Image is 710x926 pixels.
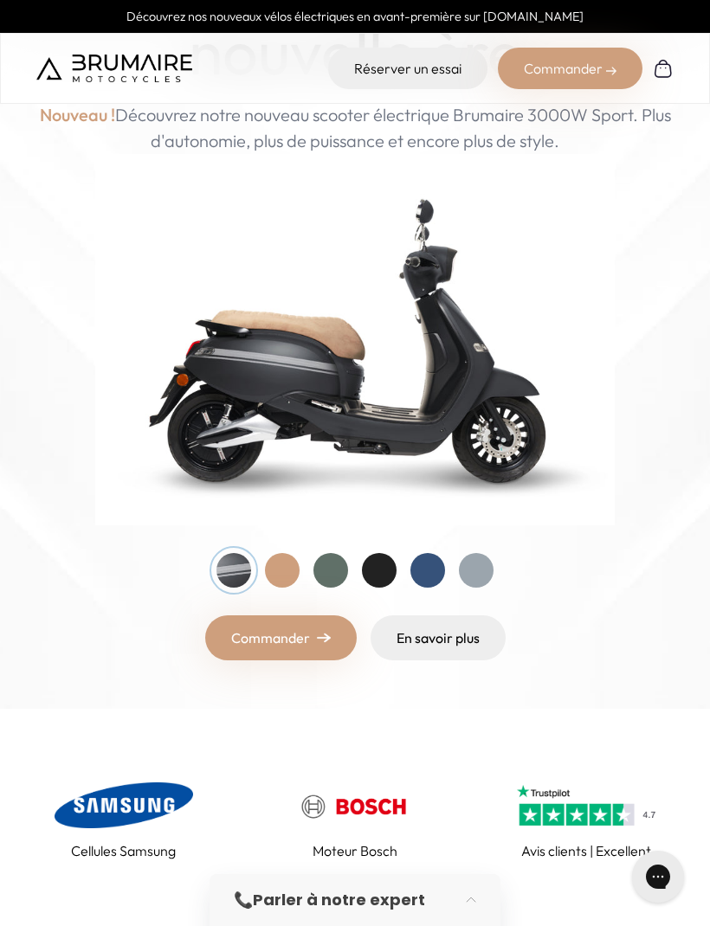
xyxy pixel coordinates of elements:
p: Moteur Bosch [313,840,397,861]
img: right-arrow-2.png [606,66,616,76]
p: Cellules Samsung [71,840,176,861]
a: En savoir plus [371,615,506,660]
a: Commander [205,615,357,660]
img: right-arrow.png [317,633,331,643]
p: Avis clients | Excellent [521,840,651,861]
img: Brumaire Motocycles [36,55,192,82]
a: Cellules Samsung [35,778,211,861]
img: Panier [653,58,674,79]
a: Avis clients | Excellent [499,778,674,861]
div: Commander [498,48,642,89]
p: Découvrez notre nouveau scooter électrique Brumaire 3000W Sport. Plus d'autonomie, plus de puissa... [28,102,682,154]
a: Moteur Bosch [267,778,442,861]
span: Nouveau ! [40,102,115,128]
a: Réserver un essai [328,48,487,89]
iframe: Gorgias live chat messenger [623,845,693,909]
